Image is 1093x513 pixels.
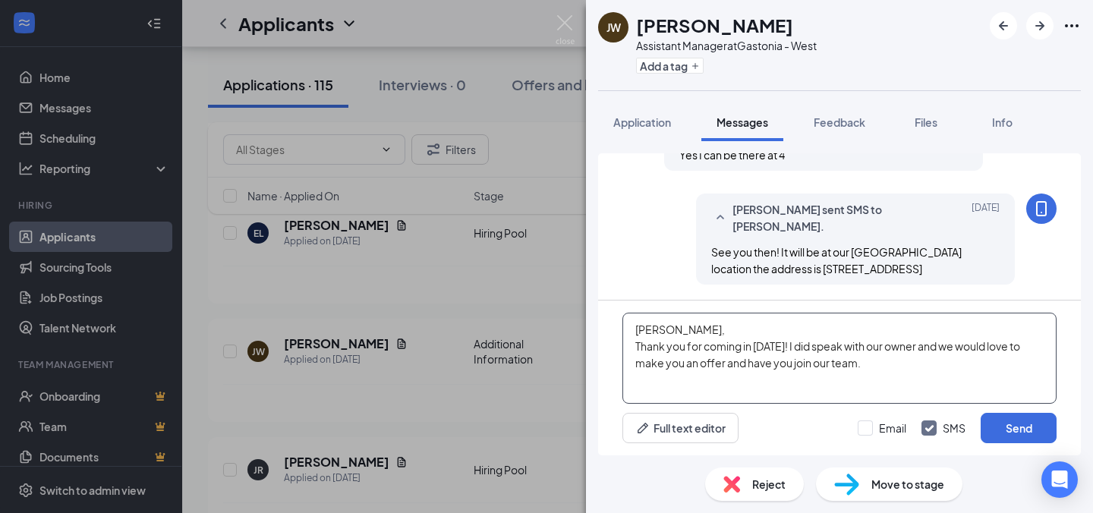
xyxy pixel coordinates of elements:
div: Open Intercom Messenger [1041,461,1078,498]
svg: Ellipses [1063,17,1081,35]
button: PlusAdd a tag [636,58,704,74]
span: Files [915,115,937,129]
span: Application [613,115,671,129]
span: See you then! It will be at our [GEOGRAPHIC_DATA] location the address is [STREET_ADDRESS] [711,245,962,275]
button: Send [981,413,1057,443]
h1: [PERSON_NAME] [636,12,793,38]
svg: MobileSms [1032,200,1050,218]
textarea: [PERSON_NAME], Thank you for coming in [DATE]! I did speak with our owner and we would love to ma... [622,313,1057,404]
div: Assistant Manager at Gastonia - West [636,38,817,53]
span: Info [992,115,1013,129]
span: Feedback [814,115,865,129]
svg: ArrowRight [1031,17,1049,35]
svg: ArrowLeftNew [994,17,1013,35]
span: Move to stage [871,476,944,493]
span: [PERSON_NAME] sent SMS to [PERSON_NAME]. [732,201,931,234]
button: ArrowLeftNew [990,12,1017,39]
button: Full text editorPen [622,413,739,443]
svg: Plus [691,61,700,71]
span: Reject [752,476,786,493]
span: Yes I can be there at 4 [679,148,785,162]
svg: Pen [635,420,650,436]
svg: SmallChevronUp [711,209,729,227]
span: [DATE] [972,201,1000,234]
div: JW [606,20,621,35]
span: Messages [717,115,768,129]
button: ArrowRight [1026,12,1054,39]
